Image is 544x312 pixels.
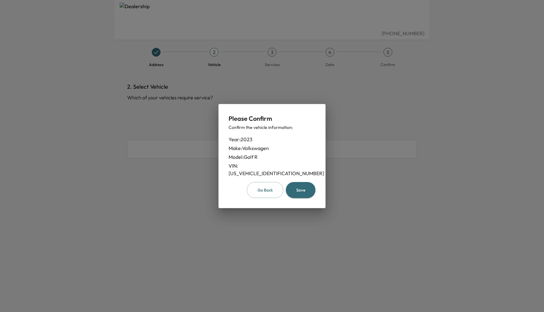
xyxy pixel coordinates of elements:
[229,136,315,143] div: Year: 2023
[286,182,315,198] button: Save
[229,144,315,152] div: Make: Volkswagen
[229,162,315,177] div: VIN: [US_VEHICLE_IDENTIFICATION_NUMBER]
[247,182,283,198] button: Go Back
[229,124,315,131] div: Confirm the vehicle information:
[229,153,315,161] div: Model: Golf R
[229,114,315,123] div: Please Confirm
